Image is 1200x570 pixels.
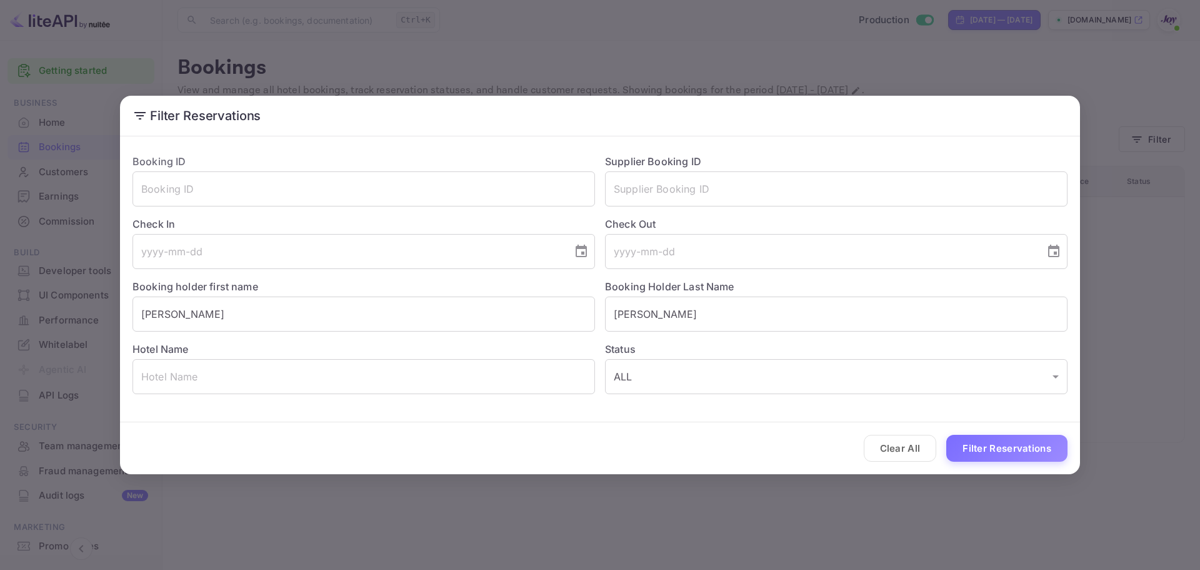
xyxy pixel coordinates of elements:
[120,96,1080,136] h2: Filter Reservations
[132,359,595,394] input: Hotel Name
[605,234,1036,269] input: yyyy-mm-dd
[132,343,189,355] label: Hotel Name
[132,234,564,269] input: yyyy-mm-dd
[132,297,595,332] input: Holder First Name
[605,216,1067,232] label: Check Out
[605,297,1067,332] input: Holder Last Name
[605,171,1067,206] input: Supplier Booking ID
[132,280,258,293] label: Booking holder first name
[605,280,734,293] label: Booking Holder Last Name
[605,359,1067,394] div: ALL
[864,435,937,462] button: Clear All
[946,435,1067,462] button: Filter Reservations
[132,171,595,206] input: Booking ID
[132,155,186,168] label: Booking ID
[1041,239,1066,264] button: Choose date
[569,239,594,264] button: Choose date
[605,342,1067,357] label: Status
[132,216,595,232] label: Check In
[605,155,701,168] label: Supplier Booking ID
